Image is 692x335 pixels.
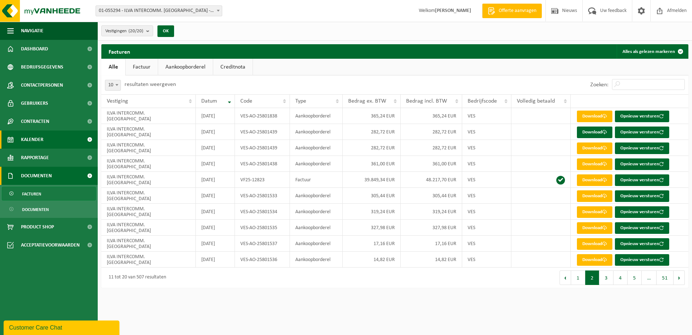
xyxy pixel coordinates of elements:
span: Facturen [22,187,41,201]
a: Facturen [2,187,96,200]
button: Opnieuw versturen [615,238,669,250]
span: Datum [201,98,217,104]
button: Alles als gelezen markeren [617,44,688,59]
td: 305,44 EUR [343,188,401,204]
button: Next [674,270,685,285]
button: Opnieuw versturen [615,254,669,266]
button: Opnieuw versturen [615,158,669,170]
label: resultaten weergeven [125,82,176,87]
span: Bedrijfscode [468,98,497,104]
td: 319,24 EUR [401,204,462,220]
a: Download [577,111,612,122]
td: [DATE] [196,124,235,140]
button: 2 [585,270,599,285]
span: Volledig betaald [517,98,555,104]
a: Download [577,127,612,138]
td: VES-AO-25801537 [235,236,290,252]
td: Aankoopborderel [290,188,343,204]
iframe: chat widget [4,319,121,335]
button: 5 [628,270,642,285]
a: Download [577,174,612,186]
span: Bedrag incl. BTW [406,98,447,104]
td: [DATE] [196,156,235,172]
td: [DATE] [196,236,235,252]
td: VES [462,172,512,188]
td: VES-AO-25801533 [235,188,290,204]
a: Download [577,238,612,250]
td: VES-AO-25801439 [235,124,290,140]
span: Documenten [21,167,52,185]
td: VES-AO-25801439 [235,140,290,156]
button: Opnieuw versturen [615,190,669,202]
button: Opnieuw versturen [615,111,669,122]
td: Aankoopborderel [290,252,343,268]
a: Download [577,158,612,170]
td: Aankoopborderel [290,220,343,236]
a: Documenten [2,202,96,216]
td: 14,82 EUR [343,252,401,268]
td: 327,98 EUR [401,220,462,236]
span: Vestigingen [105,26,143,37]
count: (20/20) [128,29,143,33]
span: Bedrijfsgegevens [21,58,63,76]
span: Contracten [21,112,49,131]
td: [DATE] [196,188,235,204]
td: 282,72 EUR [343,124,401,140]
td: [DATE] [196,220,235,236]
td: 319,24 EUR [343,204,401,220]
span: Kalender [21,131,43,149]
button: Opnieuw versturen [615,206,669,218]
h2: Facturen [101,44,138,58]
button: Previous [560,270,571,285]
td: 327,98 EUR [343,220,401,236]
button: Vestigingen(20/20) [101,25,153,36]
span: Rapportage [21,149,49,167]
span: Contactpersonen [21,76,63,94]
a: Download [577,254,612,266]
td: VES [462,204,512,220]
td: ILVA INTERCOMM. [GEOGRAPHIC_DATA] [101,108,196,124]
td: [DATE] [196,204,235,220]
td: 48.217,70 EUR [401,172,462,188]
button: Opnieuw versturen [615,142,669,154]
td: 305,44 EUR [401,188,462,204]
td: ILVA INTERCOMM. [GEOGRAPHIC_DATA] [101,156,196,172]
span: Bedrag ex. BTW [348,98,386,104]
span: 10 [105,80,121,91]
button: 4 [613,270,628,285]
td: Aankoopborderel [290,140,343,156]
span: Offerte aanvragen [497,7,538,15]
td: Aankoopborderel [290,124,343,140]
a: Download [577,222,612,234]
span: Vestiging [107,98,128,104]
td: VES [462,252,512,268]
button: 1 [571,270,585,285]
td: ILVA INTERCOMM. [GEOGRAPHIC_DATA] [101,220,196,236]
span: Product Shop [21,218,54,236]
a: Creditnota [213,59,253,75]
td: ILVA INTERCOMM. [GEOGRAPHIC_DATA] [101,252,196,268]
td: [DATE] [196,252,235,268]
button: Opnieuw versturen [615,174,669,186]
td: 365,24 EUR [401,108,462,124]
td: 17,16 EUR [343,236,401,252]
td: [DATE] [196,172,235,188]
td: 282,72 EUR [343,140,401,156]
td: VES [462,140,512,156]
td: Aankoopborderel [290,156,343,172]
td: Aankoopborderel [290,204,343,220]
td: [DATE] [196,108,235,124]
a: Aankoopborderel [158,59,213,75]
td: VES-AO-25801838 [235,108,290,124]
td: ILVA INTERCOMM. [GEOGRAPHIC_DATA] [101,188,196,204]
a: Download [577,190,612,202]
button: 51 [657,270,674,285]
span: 01-055294 - ILVA INTERCOMM. EREMBODEGEM - EREMBODEGEM [96,5,222,16]
td: VES [462,156,512,172]
a: Download [577,206,612,218]
td: ILVA INTERCOMM. [GEOGRAPHIC_DATA] [101,204,196,220]
td: 14,82 EUR [401,252,462,268]
a: Alle [101,59,125,75]
td: 361,00 EUR [343,156,401,172]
